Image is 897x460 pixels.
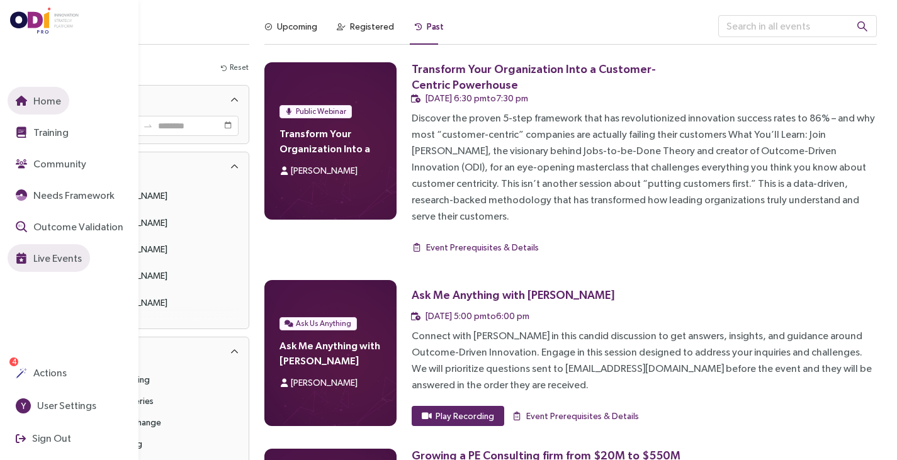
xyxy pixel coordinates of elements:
button: Sign Out [8,425,79,452]
button: Actions [8,359,75,387]
span: 4 [12,357,16,366]
h3: Live Events [55,15,249,44]
span: Outcome Validation [31,219,123,235]
input: Search in all events [718,15,877,37]
img: JTBD Needs Framework [16,189,27,201]
span: Training [31,125,69,140]
button: Needs Framework [8,181,123,209]
h4: Ask Me Anything with [PERSON_NAME] [279,338,381,368]
span: [DATE] 5:00 pm to 6:00 pm [426,311,529,321]
img: Live Events [16,252,27,264]
span: Event Prerequisites & Details [426,240,539,254]
span: Reset [230,62,249,74]
button: Home [8,87,69,115]
button: Training [8,118,77,146]
div: Discover the proven 5-step framework that has revolutionized innovation success rates to 86% – an... [412,110,877,225]
div: Ask Me Anything with [PERSON_NAME] [412,287,614,303]
span: search [857,21,868,32]
button: Event Prerequisites & Details [512,406,640,426]
h4: Transform Your Organization Into a Customer-Centric Powerhouse [279,126,381,156]
span: Sign Out [30,430,71,446]
div: Registered [350,20,394,33]
span: User Settings [35,398,96,413]
span: Play Recording [436,409,494,423]
span: Y [21,398,26,413]
button: Reset [220,61,249,74]
span: Event Prerequisites & Details [526,409,639,423]
span: [PERSON_NAME] [291,165,358,176]
button: Outcome Validation [8,213,132,240]
span: Actions [31,365,67,381]
img: Community [16,158,27,169]
span: Community [31,156,86,172]
img: Actions [16,367,27,379]
button: Community [8,150,94,177]
div: Transform Your Organization Into a Customer-Centric Powerhouse [412,61,685,93]
button: Live Events [8,244,90,272]
span: Home [31,93,61,109]
div: Upcoming [277,20,317,33]
span: swap-right [143,121,153,131]
button: search [847,15,878,37]
span: [DATE] 6:30 pm to 7:30 pm [426,93,528,103]
div: Connect with [PERSON_NAME] in this candid discussion to get answers, insights, and guidance aroun... [412,328,877,393]
button: Event Prerequisites & Details [412,237,539,257]
span: Live Events [31,250,82,266]
span: to [143,121,153,131]
img: Training [16,126,27,138]
span: Public Webinar [296,105,346,118]
button: YUser Settings [8,392,104,420]
span: Needs Framework [31,188,115,203]
div: Dates [56,86,249,116]
img: Outcome Validation [16,221,27,232]
sup: 4 [9,357,18,366]
span: [PERSON_NAME] [291,378,358,388]
button: Play Recording [412,406,504,426]
div: Instructor [56,152,249,182]
div: Past [427,20,444,33]
img: ODIpro [10,8,79,34]
span: Ask Us Anything [296,317,351,330]
div: Type [56,337,249,367]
